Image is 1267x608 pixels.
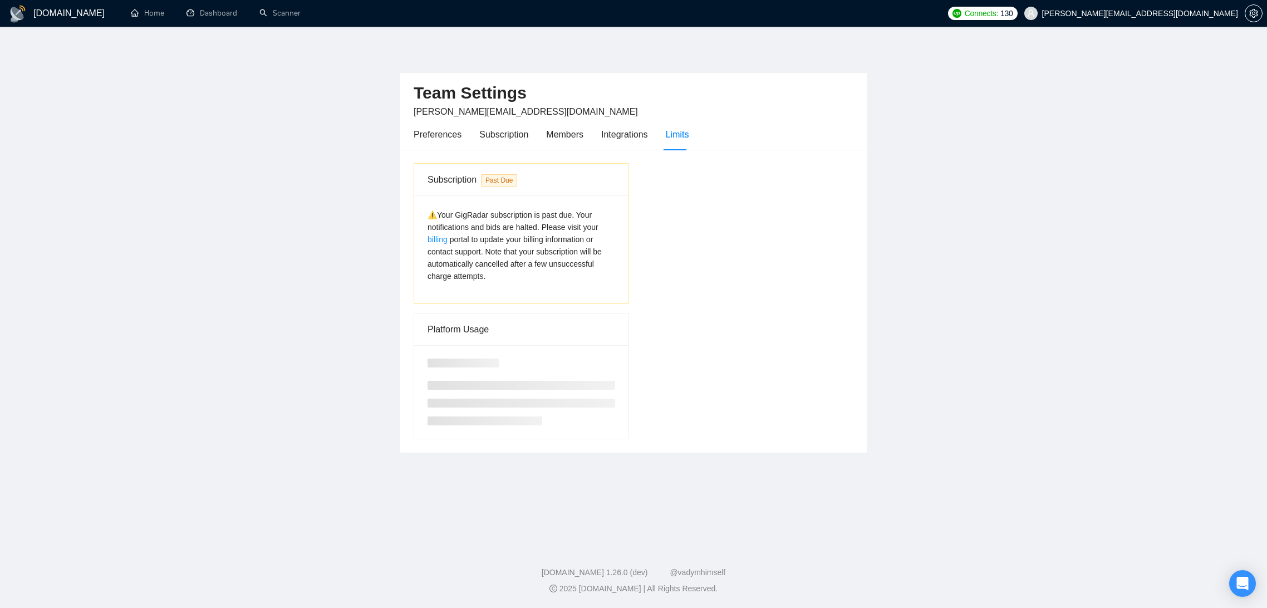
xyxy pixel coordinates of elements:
[965,7,998,19] span: Connects:
[259,8,301,18] a: searchScanner
[131,8,164,18] a: homeHome
[1245,9,1262,18] span: setting
[952,9,961,18] img: upwork-logo.png
[414,107,638,116] span: [PERSON_NAME][EMAIL_ADDRESS][DOMAIN_NAME]
[9,5,27,23] img: logo
[1229,570,1256,597] div: Open Intercom Messenger
[186,8,237,18] a: dashboardDashboard
[1027,9,1035,17] span: user
[670,568,725,577] a: @vadymhimself
[1245,9,1263,18] a: setting
[9,583,1258,595] div: 2025 [DOMAIN_NAME] | All Rights Reserved.
[666,128,689,141] div: Limits
[481,174,517,187] span: Past Due
[549,585,557,592] span: copyright
[1000,7,1013,19] span: 130
[601,128,648,141] div: Integrations
[428,173,477,187] div: Subscription
[428,235,448,244] a: billing
[414,82,853,105] h2: Team Settings
[479,128,528,141] div: Subscription
[542,568,648,577] a: [DOMAIN_NAME] 1.26.0 (dev)
[1245,4,1263,22] button: setting
[414,128,461,141] div: Preferences
[428,210,602,281] span: ⚠️Your GigRadar subscription is past due. Your notifications and bids are halted. Please visit yo...
[546,128,583,141] div: Members
[428,313,615,345] div: Platform Usage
